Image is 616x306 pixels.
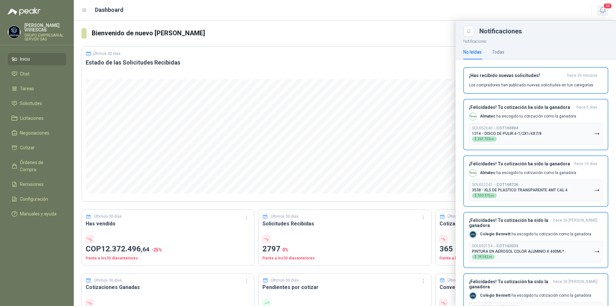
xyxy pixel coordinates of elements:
[480,114,576,119] p: ha escogido tu cotización como la ganadora
[472,254,495,259] div: $
[472,136,497,142] div: $
[8,208,66,220] a: Manuales y ayuda
[8,142,66,154] a: Cotizar
[8,53,66,65] a: Inicio
[479,28,608,34] div: Notificaciones
[480,114,495,118] b: Almatec
[24,33,66,41] p: GRUPO EMPRESARIAL SERVER SAS
[603,3,612,9] span: 20
[463,99,608,150] button: ¡Felicidades! Tu cotización ha sido la ganadorahace 5 días Company LogoAlmatec ha escogido tu cot...
[480,232,591,237] p: ha escogido tu cotización como la ganadora
[597,4,608,16] button: 20
[480,170,495,175] b: Almatec
[20,85,34,92] span: Tareas
[480,170,576,176] p: ha escogido tu cotización como la ganadora
[553,218,597,228] span: hace 26 [PERSON_NAME]
[469,218,551,228] h3: ¡Felicidades! Tu cotización ha sido la ganadora
[577,105,597,110] span: hace 5 días
[20,56,30,63] span: Inicio
[567,73,597,78] span: hace 29 minutos
[480,293,591,298] p: ha escogido tu cotización como la ganadora
[8,112,66,124] a: Licitaciones
[469,170,476,177] img: Company Logo
[20,100,42,107] span: Solicitudes
[8,83,66,95] a: Tareas
[472,244,518,249] p: SOL050154 →
[472,131,542,136] p: 1314 - DISCO DE PULIR 4-1/2X1/4X7/8
[492,48,504,56] div: Todas
[469,241,603,262] button: SOL050154→COT163033PINTURA EN AEROSOL COLOR ALUMINIO X 400ML*$18.542,58
[496,182,518,187] b: COT168736
[20,129,49,136] span: Negociaciones
[463,48,482,56] div: No leídas
[8,156,66,176] a: Órdenes de Compra
[472,193,497,198] div: $
[20,196,48,203] span: Configuración
[472,126,518,131] p: SOL052640 →
[472,182,518,187] p: SOL052241 →
[8,97,66,109] a: Solicitudes
[463,155,608,207] button: ¡Felicidades! Tu cotización ha sido la ganadorahace 10 días Company LogoAlmatec ha escogido tu co...
[480,293,510,298] b: Colegio Bennett
[20,144,35,151] span: Cotizar
[496,126,518,130] b: COT169894
[469,231,476,238] img: Company Logo
[553,279,597,289] span: hace 26 [PERSON_NAME]
[469,105,574,110] h3: ¡Felicidades! Tu cotización ha sido la ganadora
[20,181,44,188] span: Remisiones
[478,194,494,197] span: 550.375
[20,159,60,173] span: Órdenes de Compra
[463,26,474,37] button: Close
[472,188,568,192] p: 3538 - KLS DE PLASTICO TRANSPARENTE 4MT CAL 4
[469,113,476,120] img: Company Logo
[463,212,608,268] button: ¡Felicidades! Tu cotización ha sido la ganadorahace 26 [PERSON_NAME] Company LogoColegio Bennett ...
[496,244,518,248] b: COT163033
[488,256,492,258] span: ,58
[463,67,608,94] button: ¡Has recibido nuevas solicitudes!hace 29 minutos Los compradores han publicado nuevas solicitudes...
[8,193,66,205] a: Configuración
[478,137,494,141] span: 267.750
[469,179,603,201] button: SOL052241→COT1687363538 - KLS DE PLASTICO TRANSPARENTE 4MT CAL 4$550.375,00
[480,232,510,236] b: Colegio Bennett
[8,68,66,80] a: Chat
[456,37,616,45] p: Notificaciones
[8,127,66,139] a: Negociaciones
[469,82,594,88] p: Los compradores han publicado nuevas solicitudes en tus categorías.
[478,255,492,258] span: 18.542
[490,194,494,197] span: ,00
[95,5,124,14] h1: Dashboard
[490,138,494,141] span: ,00
[574,161,597,167] span: hace 10 días
[469,123,603,144] button: SOL052640→COT1698941314 - DISCO DE PULIR 4-1/2X1/4X7/8$267.750,00
[20,210,56,217] span: Manuales y ayuda
[8,8,40,15] img: Logo peakr
[469,279,551,289] h3: ¡Felicidades! Tu cotización ha sido la ganadora
[469,73,565,78] h3: ¡Has recibido nuevas solicitudes!
[8,26,20,38] img: Company Logo
[24,23,66,32] p: [PERSON_NAME] VIVIESCAS
[20,115,44,122] span: Licitaciones
[8,178,66,190] a: Remisiones
[469,161,572,167] h3: ¡Felicidades! Tu cotización ha sido la ganadora
[20,70,30,77] span: Chat
[469,292,476,299] img: Company Logo
[472,249,564,254] p: PINTURA EN AEROSOL COLOR ALUMINIO X 400ML*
